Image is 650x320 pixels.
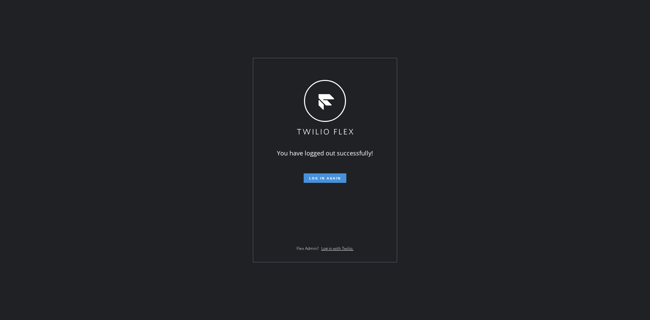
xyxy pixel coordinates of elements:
a: Log in with Twilio. [321,246,353,251]
button: Log in again [304,173,346,183]
span: Log in again [309,176,341,180]
span: Flex Admin? [297,246,319,251]
span: You have logged out successfully! [277,149,373,157]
